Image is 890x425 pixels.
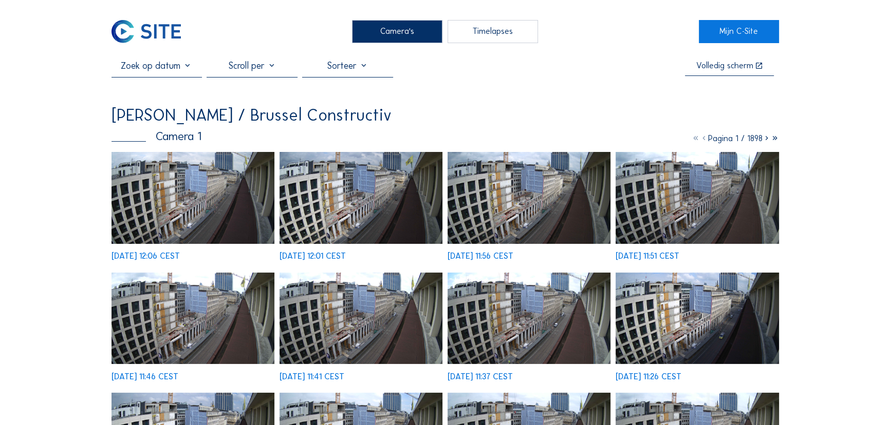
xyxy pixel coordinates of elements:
[708,133,763,143] span: Pagina 1 / 1898
[696,62,753,70] div: Volledig scherm
[280,273,443,364] img: image_52631081
[112,273,275,364] img: image_52631209
[448,252,513,260] div: [DATE] 11:56 CEST
[280,252,346,260] div: [DATE] 12:01 CEST
[448,152,611,244] img: image_52631482
[112,60,202,71] input: Zoek op datum 󰅀
[352,20,443,44] div: Camera's
[112,131,202,143] div: Camera 1
[280,152,443,244] img: image_52631619
[112,20,181,44] img: C-SITE Logo
[448,273,611,364] img: image_52630957
[112,152,275,244] img: image_52631754
[112,107,392,123] div: [PERSON_NAME] / Brussel Constructiv
[112,373,178,381] div: [DATE] 11:46 CEST
[616,152,779,244] img: image_52631352
[616,252,679,260] div: [DATE] 11:51 CEST
[616,373,681,381] div: [DATE] 11:26 CEST
[112,20,192,44] a: C-SITE Logo
[616,273,779,364] img: image_52630675
[280,373,344,381] div: [DATE] 11:41 CEST
[112,252,180,260] div: [DATE] 12:06 CEST
[699,20,779,44] a: Mijn C-Site
[448,373,513,381] div: [DATE] 11:37 CEST
[448,20,539,44] div: Timelapses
